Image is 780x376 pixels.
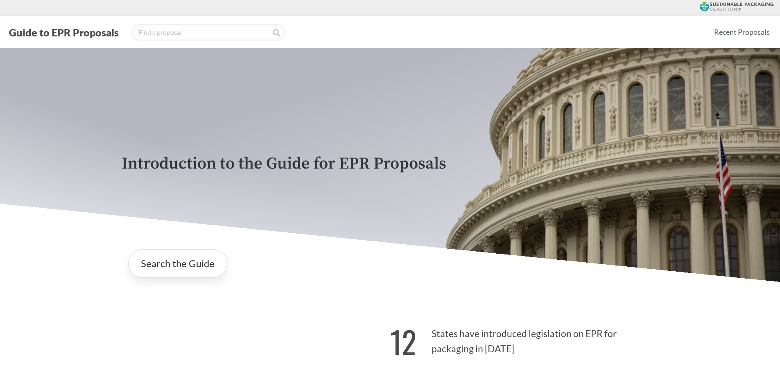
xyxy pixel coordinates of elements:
[7,26,121,39] button: Guide to EPR Proposals
[122,155,659,173] p: Introduction to the Guide for EPR Proposals
[390,319,416,364] strong: 12
[128,249,227,278] a: Search the Guide
[131,24,285,41] input: Find a proposal
[390,314,659,364] p: States have introduced legislation on EPR for packaging in [DATE]
[710,23,773,41] a: Recent Proposals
